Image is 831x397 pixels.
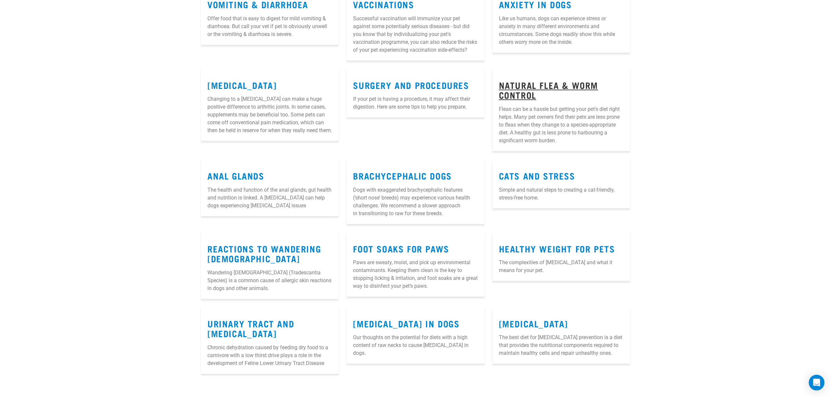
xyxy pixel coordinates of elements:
p: The best diet for [MEDICAL_DATA] prevention is a diet that provides the nutritional components re... [499,334,624,357]
a: [MEDICAL_DATA] [207,82,276,87]
a: [MEDICAL_DATA] [499,321,568,326]
a: Anxiety in Dogs [499,2,572,7]
p: Fleas can be a hassle but getting your pet's diet right helps. Many pet owners find their pets ar... [499,105,624,145]
p: The complexities of [MEDICAL_DATA] and what it means for your pet. [499,259,624,274]
a: Cats and Stress [499,173,575,178]
a: Anal Glands [207,173,264,178]
a: Reactions to Wandering [DEMOGRAPHIC_DATA] [207,246,321,261]
div: Open Intercom Messenger [809,375,824,390]
p: Paws are sweaty, moist, and pick up environmental contaminants. Keeping them clean is the key to ... [353,259,478,290]
p: Wandering [DEMOGRAPHIC_DATA] (Tradescantia Species) is a common cause of allergic skin reactions ... [207,269,332,292]
p: Our thoughts on the potential for diets with a high content of raw necks to cause [MEDICAL_DATA] ... [353,334,478,357]
a: Urinary Tract and [MEDICAL_DATA] [207,321,294,336]
a: Surgery and procedures [353,82,469,87]
a: Vomiting & Diarrhoea [207,2,308,7]
p: Like us humans, dogs can experience stress or anxiety in many different environments and circumst... [499,15,624,46]
p: Chronic dehydration caused by feeding dry food to a carnivore with a low thirst drive plays a rol... [207,344,332,367]
p: The health and function of the anal glands, gut health and nutrition is linked. A [MEDICAL_DATA] ... [207,186,332,210]
a: Brachycephalic Dogs [353,173,451,178]
a: [MEDICAL_DATA] in Dogs [353,321,459,326]
a: Natural Flea & Worm Control [499,82,598,97]
a: Foot Soaks for Paws [353,246,449,251]
p: Dogs with exaggerated brachycephalic features (‘short nose’ breeds) may experience various health... [353,186,478,217]
p: If your pet is having a procedure, it may affect their digestion. Here are some tips to help you ... [353,95,478,111]
a: Healthy Weight for Pets [499,246,615,251]
p: Successful vaccination will immunize your pet against some potentially serious diseases - but did... [353,15,478,54]
a: Vaccinations [353,2,414,7]
p: Offer food that is easy to digest for mild vomiting & diarrhoea. But call your vet if pet is obvi... [207,15,332,38]
p: Simple and natural steps to creating a cat-friendly, stress-free home. [499,186,624,202]
p: Changing to a [MEDICAL_DATA] can make a huge positive difference to arthritic joints. In some cas... [207,95,332,134]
